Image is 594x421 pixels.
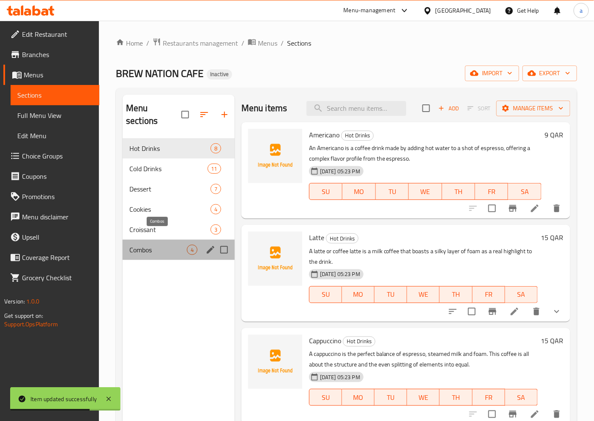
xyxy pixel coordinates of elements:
a: Edit menu item [530,409,540,419]
span: Branches [22,49,93,60]
span: Add [437,104,460,113]
p: A cappuccino is the perfect balance of espresso, steamed milk and foam. This coffee is all about ... [309,349,538,370]
span: Select to update [463,303,481,320]
span: Coupons [22,171,93,181]
span: Edit Restaurant [22,29,93,39]
h6: 15 QAR [541,232,564,243]
button: Branch-specific-item [482,301,503,322]
button: TH [440,286,472,303]
a: Menus [3,65,99,85]
span: Hot Drinks [129,143,211,153]
div: Hot Drinks [341,131,374,141]
span: TU [378,391,404,404]
div: Hot Drinks8 [123,138,235,159]
a: Home [116,38,143,48]
div: Cold Drinks11 [123,159,235,179]
h2: Menu items [241,102,287,115]
button: FR [473,286,505,303]
span: import [472,68,512,79]
div: Menu-management [344,5,396,16]
button: TU [376,183,409,200]
button: FR [475,183,508,200]
button: import [465,66,519,81]
img: Americano [248,129,302,183]
span: Restaurants management [163,38,238,48]
a: Edit Menu [11,126,99,146]
a: Edit Restaurant [3,24,99,44]
div: Item updated successfully [30,394,97,404]
span: MO [345,391,371,404]
div: Hot Drinks [343,336,375,347]
button: Branch-specific-item [503,198,523,219]
div: items [211,224,221,235]
button: TU [375,286,407,303]
input: search [307,101,406,116]
span: Sections [287,38,311,48]
img: Latte [248,232,302,286]
div: Cold Drinks [129,164,207,174]
span: Cookies [129,204,211,214]
span: Menus [258,38,277,48]
span: TH [446,186,472,198]
span: Hot Drinks [326,234,358,243]
span: Cappuccino [309,334,341,347]
button: TU [375,389,407,406]
li: / [241,38,244,48]
button: SU [309,389,342,406]
span: Dessert [129,184,211,194]
button: export [523,66,577,81]
span: SA [512,186,538,198]
span: 1.0.0 [26,296,39,307]
span: TH [443,288,469,301]
a: Support.OpsPlatform [4,319,58,330]
button: MO [342,389,375,406]
a: Menus [248,38,277,49]
button: SU [309,286,342,303]
span: Full Menu View [17,110,93,120]
button: FR [473,389,505,406]
div: items [211,204,221,214]
span: WE [411,391,436,404]
span: 11 [208,165,221,173]
svg: Show Choices [552,306,562,317]
div: Cookies4 [123,199,235,219]
span: BREW NATION CAFE [116,64,203,83]
a: Sections [11,85,99,105]
div: items [208,164,221,174]
button: SA [505,389,538,406]
button: delete [526,301,547,322]
span: MO [346,186,372,198]
span: Combos [129,245,187,255]
span: TU [379,186,405,198]
button: show more [547,301,567,322]
span: Choice Groups [22,151,93,161]
span: Sections [17,90,93,100]
li: / [146,38,149,48]
span: 4 [211,205,221,213]
img: Cappuccino [248,335,302,389]
span: export [529,68,570,79]
button: MO [342,286,375,303]
div: Dessert7 [123,179,235,199]
div: items [211,184,221,194]
span: 3 [211,226,221,234]
span: Manage items [503,103,564,114]
span: Edit Menu [17,131,93,141]
span: WE [411,288,436,301]
a: Choice Groups [3,146,99,166]
span: Menus [24,70,93,80]
p: A latte or coffee latte is a milk coffee that boasts a silky layer of foam as a real highlight to... [309,246,538,267]
span: Select section first [462,102,496,115]
div: items [211,143,221,153]
span: SU [313,186,339,198]
h6: 9 QAR [545,129,564,141]
p: An Americano is a coffee drink made by adding hot water to a shot of espresso, offering a complex... [309,143,542,164]
button: WE [409,183,442,200]
nav: Menu sections [123,135,235,263]
span: Croissant [129,224,211,235]
span: 4 [187,246,197,254]
button: SU [309,183,342,200]
button: TH [440,389,472,406]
